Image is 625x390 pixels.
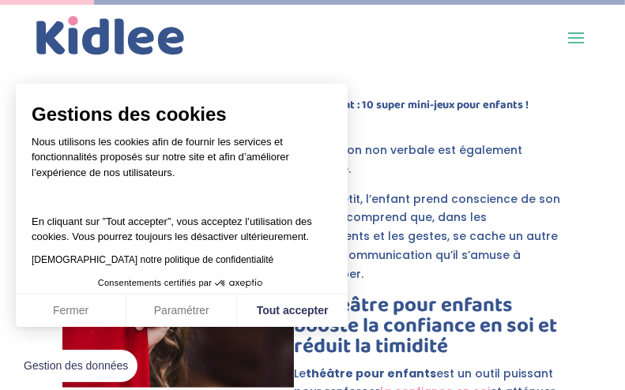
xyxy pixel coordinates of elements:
[32,198,332,245] p: En cliquant sur ”Tout accepter”, vous acceptez l’utilisation des cookies. Vous pourrez toujours l...
[32,103,332,126] span: Gestions des cookies
[32,254,273,265] a: [DEMOGRAPHIC_DATA] notre politique de confidentialité
[32,134,332,191] p: Nous utilisons les cookies afin de fournir les services et fonctionnalités proposés sur notre sit...
[16,294,126,328] button: Fermer
[24,359,128,373] span: Gestion des données
[98,279,212,287] span: Consentements certifiés par
[90,273,273,294] button: Consentements certifiés par
[237,294,348,328] button: Tout accepter
[14,350,137,383] button: Fermer le widget sans consentement
[62,295,563,365] h3: Le théâtre pour enfants booste la confiance en soi et réduit la timidité
[126,294,237,328] button: Paramétrer
[215,260,262,307] svg: Axeptio
[170,96,529,114] strong: Premiers pas dans le théâtre enfant : 10 super mini-jeux pour enfants !
[306,366,436,381] strong: théâtre pour enfants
